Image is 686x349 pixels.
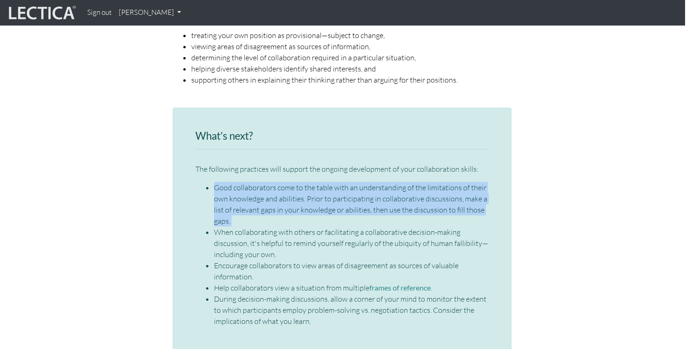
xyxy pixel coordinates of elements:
h3: What’s next? [195,130,489,142]
li: Encourage collaborators to view areas of disagreement as sources of valuable information. [214,260,489,282]
img: lecticalive [6,4,76,22]
li: helping diverse stakeholders identify shared interests, and [191,63,511,74]
li: supporting others in explaining their thinking rather than arguing for their positions. [191,74,511,85]
li: When collaborating with others or facilitating a collaborative decision-making discussion, it's h... [214,226,489,260]
li: treating your own position as provisional—subject to change, [191,30,511,41]
li: determining the level of collaboration required in a particular situation, [191,52,511,63]
a: frames of reference [369,283,431,292]
li: Good collaborators come to the table with an understanding of the limitations of their own knowle... [214,182,489,226]
a: Sign out [84,4,115,22]
li: Help collaborators view a situation from multiple . [214,282,489,293]
a: [PERSON_NAME] [115,4,185,22]
li: viewing areas of disagreement as sources of information, [191,41,511,52]
li: During decision-making discussions, allow a corner of your mind to monitor the extent to which pa... [214,293,489,327]
p: The following practices will support the ongoing development of your collaboration skills: [195,163,489,174]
